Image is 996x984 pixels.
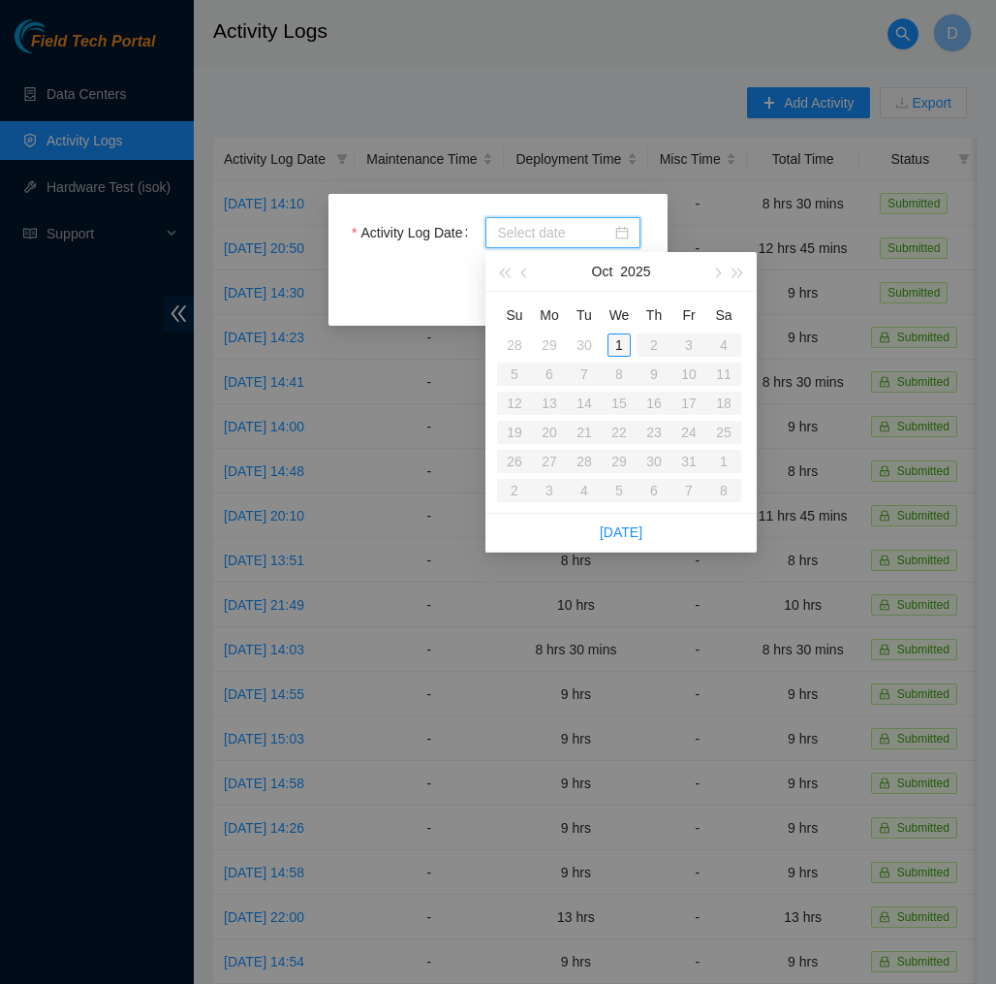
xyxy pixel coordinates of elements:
[497,222,611,243] input: Activity Log Date
[620,252,650,291] button: 2025
[600,524,642,540] a: [DATE]
[538,333,561,357] div: 29
[532,300,567,331] th: Mo
[567,331,602,360] td: 2025-09-30
[602,300,637,331] th: We
[671,300,706,331] th: Fr
[573,333,596,357] div: 30
[497,300,532,331] th: Su
[592,252,613,291] button: Oct
[637,300,671,331] th: Th
[602,331,637,360] td: 2025-10-01
[532,331,567,360] td: 2025-09-29
[352,217,476,248] label: Activity Log Date
[497,331,532,360] td: 2025-09-28
[607,333,631,357] div: 1
[567,300,602,331] th: Tu
[503,333,526,357] div: 28
[706,300,741,331] th: Sa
